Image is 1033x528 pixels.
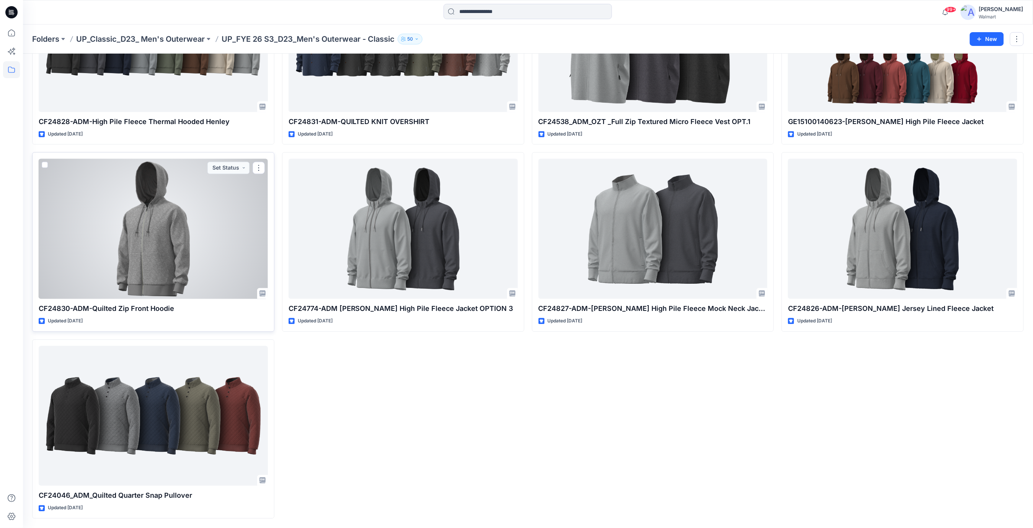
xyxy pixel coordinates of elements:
[945,7,956,13] span: 99+
[548,131,583,139] p: Updated [DATE]
[222,34,395,44] p: UP_FYE 26 S3_D23_Men's Outerwear - Classic
[970,32,1004,46] button: New
[298,131,333,139] p: Updated [DATE]
[39,304,268,314] p: CF24830-ADM-Quilted Zip Front Hoodie
[407,35,413,43] p: 50
[289,117,518,128] p: CF24831-ADM-QUILTED KNIT OVERSHIRT
[961,5,976,20] img: avatar
[788,304,1017,314] p: CF24826-ADM-[PERSON_NAME] Jersey Lined Fleece Jacket
[39,490,268,501] p: CF24046_ADM_Quilted Quarter Snap Pullover
[788,117,1017,128] p: GE15100140623-[PERSON_NAME] High Pile Fleece Jacket
[539,304,768,314] p: CF24827-ADM-[PERSON_NAME] High Pile Fleece Mock Neck Jacket
[548,317,583,325] p: Updated [DATE]
[398,34,423,44] button: 50
[979,5,1023,14] div: [PERSON_NAME]
[298,317,333,325] p: Updated [DATE]
[39,117,268,128] p: CF24828-ADM-High Pile Fleece Thermal Hooded Henley
[48,504,83,512] p: Updated [DATE]
[48,131,83,139] p: Updated [DATE]
[39,159,268,299] a: CF24830-ADM-Quilted Zip Front Hoodie
[788,159,1017,299] a: CF24826-ADM-George Jersey Lined Fleece Jacket
[539,159,768,299] a: CF24827-ADM-George High Pile Fleece Mock Neck Jacket
[797,317,832,325] p: Updated [DATE]
[289,159,518,299] a: CF24774-ADM George High Pile Fleece Jacket OPTION 3
[32,34,59,44] a: Folders
[979,14,1023,20] div: Walmart
[48,317,83,325] p: Updated [DATE]
[797,131,832,139] p: Updated [DATE]
[289,304,518,314] p: CF24774-ADM [PERSON_NAME] High Pile Fleece Jacket OPTION 3
[76,34,205,44] a: UP_Classic_D23_ Men's Outerwear
[539,117,768,128] p: CF24538_ADM_OZT _Full Zip Textured Micro Fleece Vest OPT.1
[39,346,268,486] a: CF24046_ADM_Quilted Quarter Snap Pullover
